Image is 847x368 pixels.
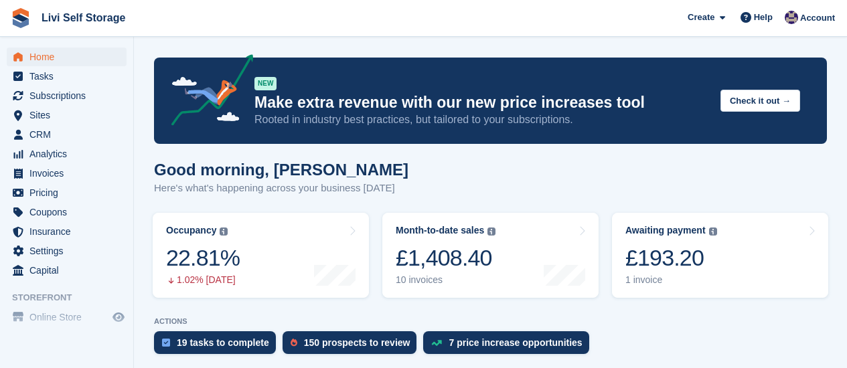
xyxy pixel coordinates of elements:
[254,112,710,127] p: Rooted in industry best practices, but tailored to your subscriptions.
[254,77,277,90] div: NEW
[162,339,170,347] img: task-75834270c22a3079a89374b754ae025e5fb1db73e45f91037f5363f120a921f8.svg
[7,164,127,183] a: menu
[7,86,127,105] a: menu
[29,48,110,66] span: Home
[625,274,717,286] div: 1 invoice
[7,203,127,221] a: menu
[709,227,717,236] img: icon-info-grey-7440780725fd019a000dd9b08b2336e03edf1995a4989e88bcd33f0948082b44.svg
[166,274,240,286] div: 1.02% [DATE]
[29,183,110,202] span: Pricing
[487,227,495,236] img: icon-info-grey-7440780725fd019a000dd9b08b2336e03edf1995a4989e88bcd33f0948082b44.svg
[29,145,110,163] span: Analytics
[7,106,127,124] a: menu
[291,339,297,347] img: prospect-51fa495bee0391a8d652442698ab0144808aea92771e9ea1ae160a38d050c398.svg
[612,213,828,298] a: Awaiting payment £193.20 1 invoice
[396,274,495,286] div: 10 invoices
[283,331,424,361] a: 150 prospects to review
[449,337,582,348] div: 7 price increase opportunities
[625,225,706,236] div: Awaiting payment
[382,213,599,298] a: Month-to-date sales £1,408.40 10 invoices
[29,86,110,105] span: Subscriptions
[304,337,410,348] div: 150 prospects to review
[29,242,110,260] span: Settings
[431,340,442,346] img: price_increase_opportunities-93ffe204e8149a01c8c9dc8f82e8f89637d9d84a8eef4429ea346261dce0b2c0.svg
[110,309,127,325] a: Preview store
[220,227,228,236] img: icon-info-grey-7440780725fd019a000dd9b08b2336e03edf1995a4989e88bcd33f0948082b44.svg
[423,331,595,361] a: 7 price increase opportunities
[7,222,127,241] a: menu
[166,244,240,272] div: 22.81%
[154,161,408,179] h1: Good morning, [PERSON_NAME]
[154,317,827,326] p: ACTIONS
[800,11,835,25] span: Account
[7,125,127,144] a: menu
[7,183,127,202] a: menu
[7,242,127,260] a: menu
[396,225,484,236] div: Month-to-date sales
[7,48,127,66] a: menu
[29,261,110,280] span: Capital
[29,203,110,221] span: Coupons
[154,331,283,361] a: 19 tasks to complete
[29,125,110,144] span: CRM
[29,164,110,183] span: Invoices
[7,308,127,327] a: menu
[688,11,714,24] span: Create
[29,106,110,124] span: Sites
[754,11,773,24] span: Help
[29,67,110,86] span: Tasks
[254,93,710,112] p: Make extra revenue with our new price increases tool
[625,244,717,272] div: £193.20
[36,7,131,29] a: Livi Self Storage
[11,8,31,28] img: stora-icon-8386f47178a22dfd0bd8f6a31ec36ba5ce8667c1dd55bd0f319d3a0aa187defe.svg
[166,225,216,236] div: Occupancy
[7,67,127,86] a: menu
[29,308,110,327] span: Online Store
[7,261,127,280] a: menu
[12,291,133,304] span: Storefront
[177,337,269,348] div: 19 tasks to complete
[720,90,800,112] button: Check it out →
[154,181,408,196] p: Here's what's happening across your business [DATE]
[396,244,495,272] div: £1,408.40
[153,213,369,298] a: Occupancy 22.81% 1.02% [DATE]
[7,145,127,163] a: menu
[29,222,110,241] span: Insurance
[160,54,254,130] img: price-adjustments-announcement-icon-8257ccfd72463d97f412b2fc003d46551f7dbcb40ab6d574587a9cd5c0d94...
[785,11,798,24] img: Jim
